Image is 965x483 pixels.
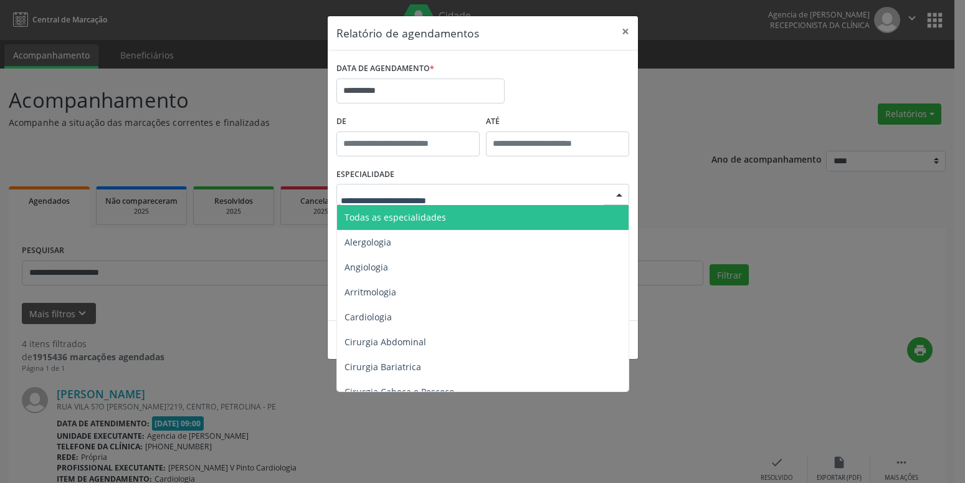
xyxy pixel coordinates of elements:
label: De [336,112,480,132]
span: Angiologia [345,261,388,273]
label: ESPECIALIDADE [336,165,394,184]
span: Cirurgia Abdominal [345,336,426,348]
button: Close [613,16,638,47]
h5: Relatório de agendamentos [336,25,479,41]
label: ATÉ [486,112,629,132]
span: Todas as especialidades [345,211,446,223]
span: Cirurgia Bariatrica [345,361,421,373]
span: Arritmologia [345,286,396,298]
span: Alergologia [345,236,391,248]
label: DATA DE AGENDAMENTO [336,59,434,79]
span: Cirurgia Cabeça e Pescoço [345,386,454,398]
span: Cardiologia [345,311,392,323]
